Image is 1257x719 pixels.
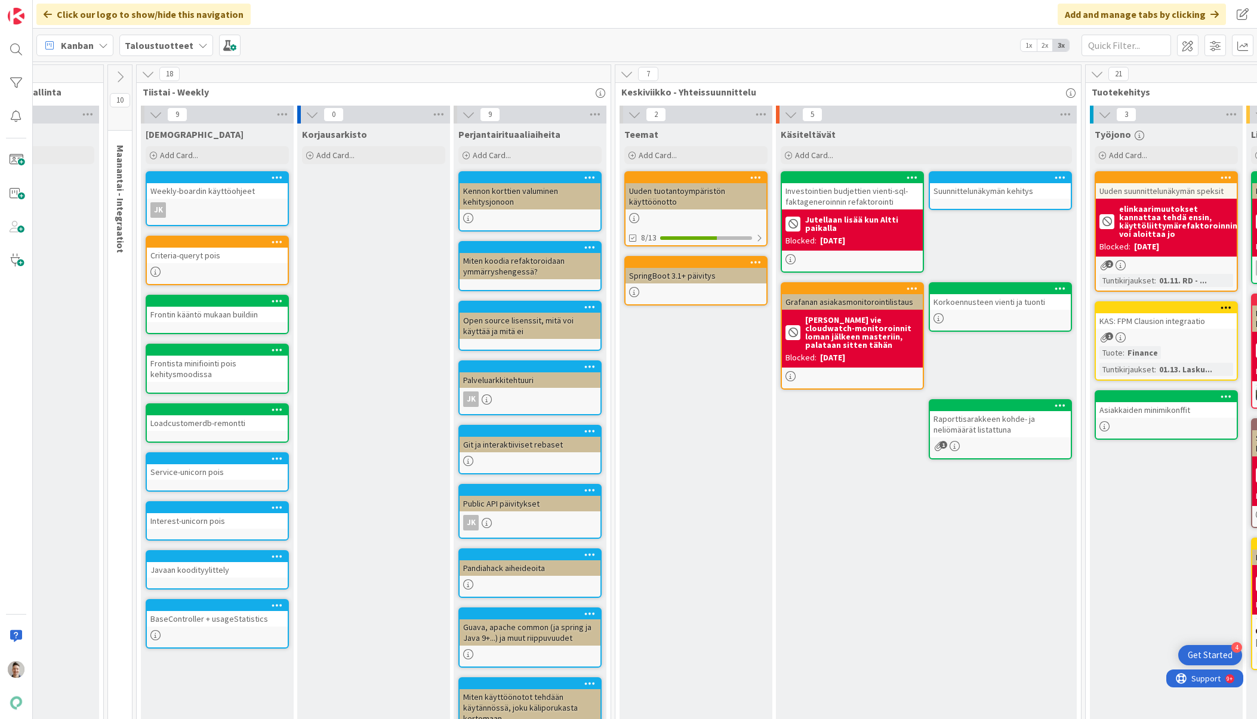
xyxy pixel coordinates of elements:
[460,372,600,388] div: Palveluarkkitehtuuri
[1108,67,1129,81] span: 21
[646,107,666,122] span: 2
[1096,402,1237,418] div: Asiakkaiden minimikonffit
[930,400,1071,437] div: Raporttisarakkeen kohde- ja neliömäärät listattuna
[460,302,600,339] div: Open source lisenssit, mitä voi käyttää ja mitä ei
[147,600,288,627] div: BaseController + usageStatistics
[147,345,288,382] div: Frontista minifiointi pois kehitysmoodissa
[1105,332,1113,340] span: 1
[1124,346,1161,359] div: Finance
[626,257,766,283] div: SpringBoot 3.1+ päivitys
[463,391,479,407] div: JK
[641,232,657,244] span: 8/13
[802,107,822,122] span: 5
[639,150,677,161] span: Add Card...
[147,183,288,199] div: Weekly-boardin käyttöohjeet
[60,5,66,14] div: 9+
[147,513,288,529] div: Interest-unicorn pois
[930,411,1071,437] div: Raporttisarakkeen kohde- ja neliömäärät listattuna
[1099,363,1154,376] div: Tuntikirjaukset
[1096,303,1237,329] div: KAS: FPM Clausion integraatio
[143,86,596,98] span: Tiistai - Weekly
[795,150,833,161] span: Add Card...
[939,441,947,449] span: 1
[25,2,54,16] span: Support
[147,248,288,263] div: Criteria-queryt pois
[8,8,24,24] img: Visit kanbanzone.com
[820,234,845,247] div: [DATE]
[1116,107,1136,122] span: 3
[1096,391,1237,418] div: Asiakkaiden minimikonffit
[147,415,288,431] div: Loadcustomerdb-remontti
[1037,39,1053,51] span: 2x
[316,150,355,161] span: Add Card...
[147,453,288,480] div: Service-unicorn pois
[460,183,600,209] div: Kennon korttien valuminen kehitysjonoon
[782,172,923,209] div: Investointien budjettien vienti-sql-faktageneroinnin refaktorointi
[1154,274,1156,287] span: :
[147,464,288,480] div: Service-unicorn pois
[460,313,600,339] div: Open source lisenssit, mitä voi käyttää ja mitä ei
[147,202,288,218] div: JK
[147,356,288,382] div: Frontista minifiointi pois kehitysmoodissa
[1053,39,1069,51] span: 3x
[626,172,766,209] div: Uuden tuotantoympäristön käyttöönotto
[1156,274,1210,287] div: 01.11. RD - ...
[1099,274,1154,287] div: Tuntikirjaukset
[638,67,658,81] span: 7
[1096,172,1237,199] div: Uuden suunnittelunäkymän speksit
[1109,150,1147,161] span: Add Card...
[115,145,127,253] span: Maanantai - Integraatiot
[1082,35,1171,56] input: Quick Filter...
[146,128,244,140] span: Muistilista
[460,242,600,279] div: Miten koodia refaktoroidaan ymmärryshengessä?
[1154,363,1156,376] span: :
[460,437,600,452] div: Git ja interaktiiviset rebaset
[147,611,288,627] div: BaseController + usageStatistics
[626,183,766,209] div: Uuden tuotantoympäristön käyttöönotto
[1058,4,1226,25] div: Add and manage tabs by clicking
[1119,205,1237,238] b: elinkaarimuutokset kannattaa tehdä ensin, käyttöliittymärefaktoroinnin voi aloittaa jo
[1231,642,1242,653] div: 4
[930,172,1071,199] div: Suunnittelunäkymän kehitys
[460,619,600,646] div: Guava, apache common (ja spring ja Java 9+...) ja muut riippuvuudet
[1178,645,1242,665] div: Open Get Started checklist, remaining modules: 4
[147,307,288,322] div: Frontin kääntö mukaan buildiin
[1134,240,1159,253] div: [DATE]
[460,485,600,511] div: Public API päivitykset
[480,107,500,122] span: 9
[1099,346,1123,359] div: Tuote
[302,128,367,140] span: Korjausarkisto
[61,38,94,53] span: Kanban
[782,294,923,310] div: Grafanan asiakasmonitorointilistaus
[147,405,288,431] div: Loadcustomerdb-remontti
[1105,260,1113,268] span: 2
[147,172,288,199] div: Weekly-boardin käyttöohjeet
[159,67,180,81] span: 18
[463,515,479,530] div: JK
[147,502,288,529] div: Interest-unicorn pois
[460,172,600,209] div: Kennon korttien valuminen kehitysjonoon
[781,128,836,140] span: Käsiteltävät
[8,695,24,711] img: avatar
[460,426,600,452] div: Git ja interaktiiviset rebaset
[167,107,187,122] span: 9
[460,391,600,407] div: JK
[460,515,600,530] div: JK
[1123,346,1124,359] span: :
[621,86,1066,98] span: Keskiviikko - Yhteissuunnittelu
[147,551,288,578] div: Javaan koodityylittely
[785,351,817,364] div: Blocked:
[930,183,1071,199] div: Suunnittelunäkymän kehitys
[782,283,923,310] div: Grafanan asiakasmonitorointilistaus
[930,294,1071,310] div: Korkoennusteen vienti ja tuonti
[160,150,198,161] span: Add Card...
[1021,39,1037,51] span: 1x
[460,550,600,576] div: Pandiahack aiheideoita
[460,362,600,388] div: Palveluarkkitehtuuri
[785,234,817,247] div: Blocked:
[147,296,288,322] div: Frontin kääntö mukaan buildiin
[125,39,193,51] b: Taloustuotteet
[473,150,511,161] span: Add Card...
[8,661,24,678] img: TN
[460,609,600,646] div: Guava, apache common (ja spring ja Java 9+...) ja muut riippuvuudet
